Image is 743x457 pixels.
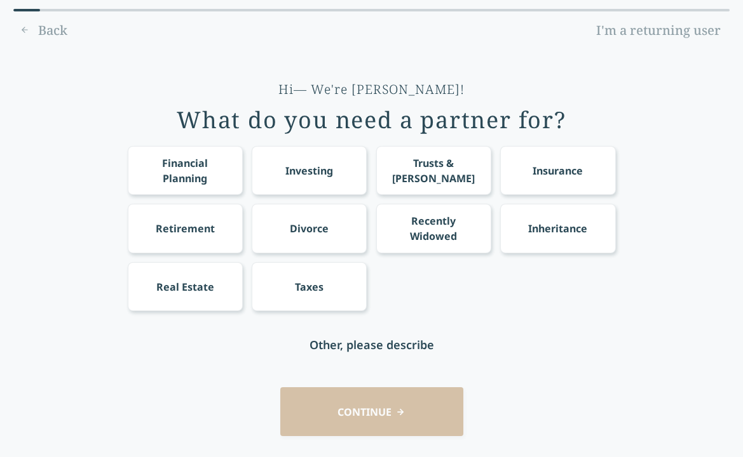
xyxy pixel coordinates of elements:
a: I'm a returning user [587,20,730,41]
div: Retirement [156,221,215,236]
div: 0% complete [13,9,40,11]
div: Taxes [295,279,324,295]
div: Trusts & [PERSON_NAME] [388,156,479,186]
div: What do you need a partner for? [177,107,566,133]
div: Recently Widowed [388,213,479,244]
div: Investing [285,163,333,178]
div: Insurance [533,163,583,178]
div: Other, please describe [310,336,434,354]
div: Financial Planning [139,156,231,186]
div: Divorce [290,221,329,236]
div: Inheritance [528,221,587,236]
div: Real Estate [156,279,214,295]
div: Hi— We're [PERSON_NAME]! [278,81,465,98]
